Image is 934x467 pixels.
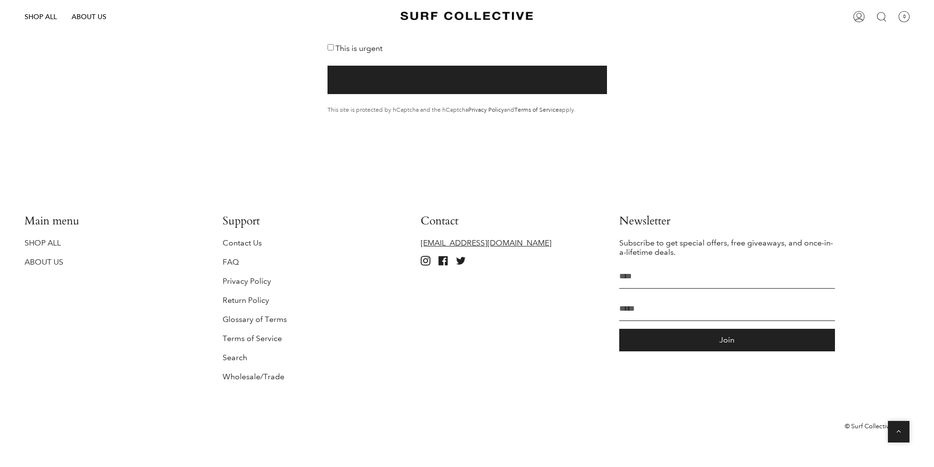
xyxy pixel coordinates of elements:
p: Subscribe to get special offers, free giveaways, and once-in-a-lifetime deals. [619,238,835,257]
span: ABOUT US [72,12,106,21]
a: Terms of Service [223,334,282,343]
a: Glossary of Terms [223,315,287,324]
a: Privacy Policy [223,276,271,286]
a: Wholesale/Trade [223,372,284,381]
a: Return Policy [223,295,269,305]
input: This is urgent [328,44,334,50]
a: Terms of Service [514,106,559,114]
button: Scroll to top [888,421,909,442]
a: Contact Us [223,238,262,247]
label: This is urgent [328,44,382,53]
h2: Main menu [25,214,198,233]
span: 0 [898,11,910,23]
a: © Surf Collective 2025 [845,422,909,430]
p: This site is protected by hCaptcha and the hCaptcha and apply. [328,107,607,113]
a: SHOP ALL [25,238,61,247]
h2: Support [223,214,396,233]
span: SHOP ALL [25,12,57,21]
h2: Newsletter [619,214,835,233]
a: [EMAIL_ADDRESS][DOMAIN_NAME] [421,238,552,247]
input: Name [619,264,835,289]
h2: Contact [421,214,594,233]
input: Email [619,296,835,321]
img: Surf Collective [401,7,533,25]
a: Privacy Policy [468,106,504,114]
a: Search [223,353,247,362]
a: FAQ [223,257,239,267]
a: ABOUT US [25,257,63,267]
button: Join [619,329,835,351]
